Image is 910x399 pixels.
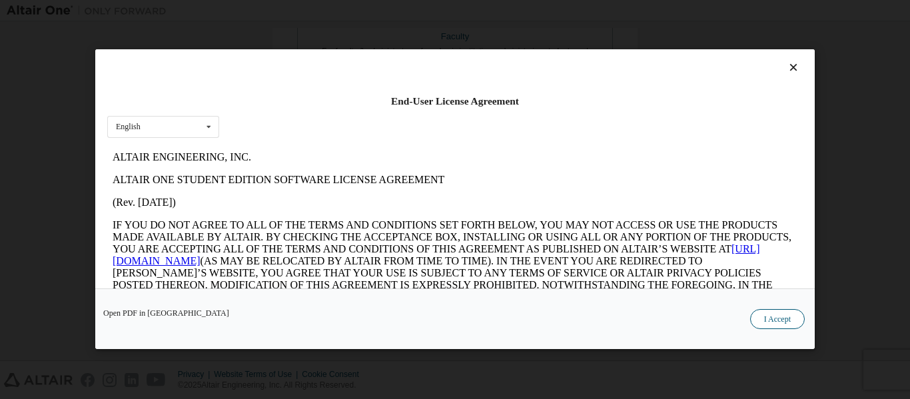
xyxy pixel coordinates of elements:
[107,95,803,108] div: End-User License Agreement
[103,310,229,318] a: Open PDF in [GEOGRAPHIC_DATA]
[5,5,690,17] p: ALTAIR ENGINEERING, INC.
[5,51,690,63] p: (Rev. [DATE])
[5,73,690,181] p: IF YOU DO NOT AGREE TO ALL OF THE TERMS AND CONDITIONS SET FORTH BELOW, YOU MAY NOT ACCESS OR USE...
[116,123,141,131] div: English
[5,28,690,40] p: ALTAIR ONE STUDENT EDITION SOFTWARE LICENSE AGREEMENT
[750,310,805,330] button: I Accept
[5,97,653,121] a: [URL][DOMAIN_NAME]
